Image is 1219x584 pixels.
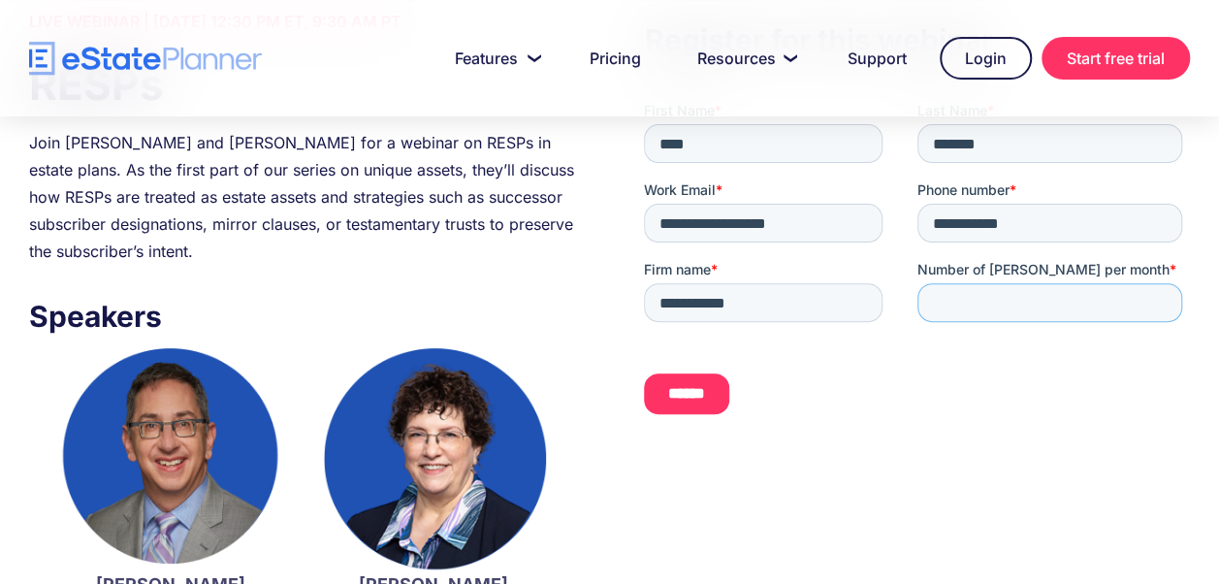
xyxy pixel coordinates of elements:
a: Login [940,37,1032,80]
h3: Speakers [29,294,575,339]
a: Features [432,39,557,78]
iframe: Form 0 [644,101,1190,447]
a: Start free trial [1042,37,1190,80]
a: Pricing [566,39,664,78]
a: home [29,42,262,76]
div: Join [PERSON_NAME] and [PERSON_NAME] for a webinar on RESPs in estate plans. As the first part of... [29,129,575,265]
a: Resources [674,39,815,78]
a: Support [824,39,930,78]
